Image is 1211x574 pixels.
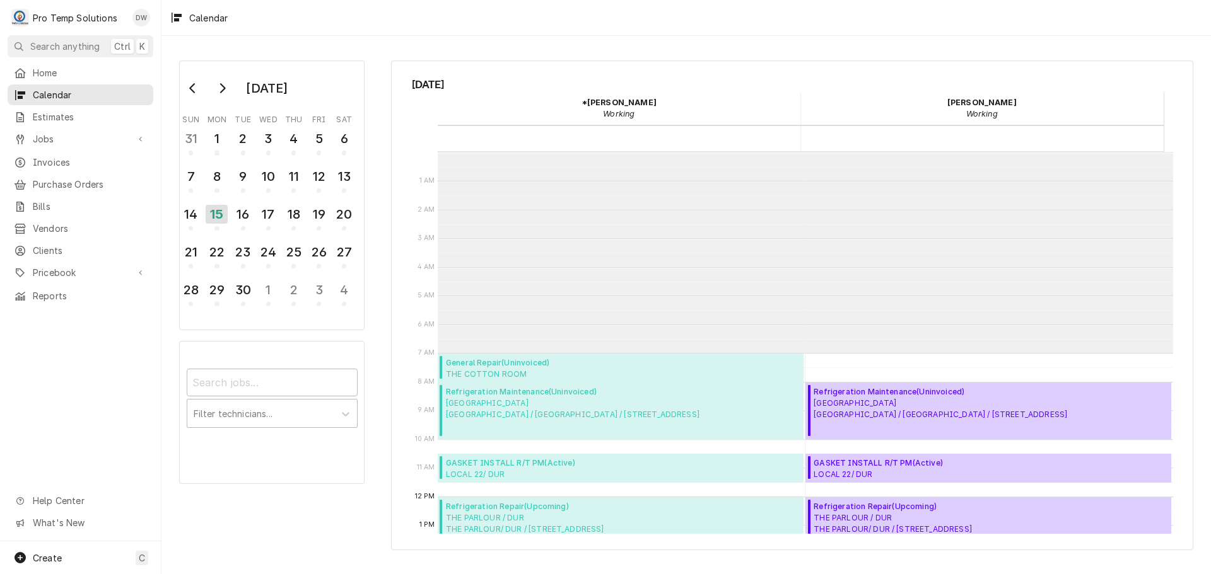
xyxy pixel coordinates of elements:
span: Refrigeration Repair ( Upcoming ) [446,501,604,512]
span: [GEOGRAPHIC_DATA] [GEOGRAPHIC_DATA] / [GEOGRAPHIC_DATA] / [STREET_ADDRESS] [814,398,1067,420]
div: 7 [181,167,201,186]
div: Pro Temp Solutions [33,11,117,25]
div: DW [132,9,150,26]
a: Clients [8,240,153,261]
span: Refrigeration Maintenance ( Uninvoiced ) [814,386,1067,398]
div: 26 [309,243,329,261]
div: Calendar Filters [187,357,358,441]
div: 11 [284,167,303,186]
div: 31 [181,129,201,148]
div: General Repair(Uninvoiced)THE COTTON ROOMCOTTON RM- DUR / [STREET_ADDRESS] [438,353,804,382]
div: 10 [259,167,278,186]
div: 3 [259,129,278,148]
button: Go to next month [209,78,235,98]
span: 5 AM [414,290,438,301]
strong: *[PERSON_NAME] [582,98,657,107]
div: [Service] GASKET INSTALL R/T PM LOCAL 22/ DUR LOCAL22 / DURHAM / 2200 W Main St, Durham, NC 27705... [805,454,1172,483]
span: C [139,551,145,565]
span: GASKET INSTALL R/T PM ( Active ) [814,457,1020,469]
th: Tuesday [230,110,255,125]
span: Bills [33,200,147,213]
div: 1 [259,280,278,299]
span: Ctrl [114,40,131,53]
div: [Service] GASKET INSTALL R/T PM LOCAL 22/ DUR LOCAL22 / DURHAM / 2200 W Main St, Durham, NC 27705... [438,454,804,483]
button: Go to previous month [180,78,206,98]
div: 23 [233,243,253,261]
span: Refrigeration Maintenance ( Uninvoiced ) [446,386,699,398]
a: Vendors [8,218,153,239]
div: [Service] Refrigeration Maintenance CHAPEL HILL CC CHAPEL HILL CC / ChHILL / 103 Lancaster Dr, Ch... [438,382,804,440]
div: 12 [309,167,329,186]
div: GASKET INSTALL R/T PM(Active)LOCAL 22/ DURLOCAL22 / [GEOGRAPHIC_DATA] / [STREET_ADDRESS] [805,454,1172,483]
div: [Service] Refrigeration Repair THE PARLOUR / DUR THE PARLOUR/ DUR / 117 Market St, Durham, NC 277... [438,497,804,540]
a: Go to Jobs [8,129,153,149]
div: 18 [284,205,303,224]
th: Monday [204,110,230,125]
div: 5 [309,129,329,148]
span: 11 AM [414,462,438,473]
div: [Service] General Repair THE COTTON ROOM COTTON RM- DUR / 807 E Main St Bldg #7, Durham, NC 27701... [438,353,804,382]
strong: [PERSON_NAME] [947,98,1017,107]
div: GASKET INSTALL R/T PM(Active)LOCAL 22/ DURLOCAL22 / [GEOGRAPHIC_DATA] / [STREET_ADDRESS] [438,454,804,483]
span: 4 AM [414,262,438,272]
span: Purchase Orders [33,178,147,191]
th: Wednesday [255,110,281,125]
input: Search jobs... [187,369,358,396]
span: [GEOGRAPHIC_DATA] [GEOGRAPHIC_DATA] / [GEOGRAPHIC_DATA] / [STREET_ADDRESS] [446,398,699,420]
span: 12 PM [412,491,438,502]
div: 15 [206,205,228,224]
div: Dakota Williams - Working [800,93,1164,124]
div: Calendar Calendar [391,60,1193,550]
div: Refrigeration Maintenance(Uninvoiced)[GEOGRAPHIC_DATA][GEOGRAPHIC_DATA] / [GEOGRAPHIC_DATA] / [ST... [438,382,804,440]
div: 25 [284,243,303,261]
div: Refrigeration Repair(Upcoming)THE PARLOUR / DURTHE PARLOUR/ DUR / [STREET_ADDRESS] [438,497,804,540]
span: Home [33,66,147,79]
span: 2 AM [414,205,438,215]
span: 7 AM [415,348,438,358]
span: Refrigeration Repair ( Upcoming ) [814,501,972,512]
span: Jobs [33,132,128,146]
div: 1 [207,129,226,148]
div: 4 [334,280,354,299]
div: 22 [207,243,226,261]
div: 16 [233,205,253,224]
div: P [11,9,29,26]
div: 8 [207,167,226,186]
div: 4 [284,129,303,148]
th: Thursday [281,110,307,125]
div: 27 [334,243,354,261]
a: Reports [8,285,153,306]
span: Help Center [33,494,146,507]
div: 2 [233,129,253,148]
span: LOCAL 22/ DUR LOCAL22 / [GEOGRAPHIC_DATA] / [STREET_ADDRESS] [446,469,652,479]
div: 17 [259,205,278,224]
th: Sunday [178,110,204,125]
div: 29 [207,280,226,299]
div: 20 [334,205,354,224]
div: Dana Williams's Avatar [132,9,150,26]
th: Friday [307,110,332,125]
a: Go to What's New [8,512,153,533]
span: K [139,40,145,53]
span: General Repair ( Uninvoiced ) [446,357,600,369]
span: THE PARLOUR / DUR THE PARLOUR/ DUR / [STREET_ADDRESS] [446,512,604,535]
div: [Service] Refrigeration Maintenance CHAPEL HILL CC CHAPEL HILL CC / ChHILL / 103 Lancaster Dr, Ch... [805,382,1172,440]
span: 1 AM [416,176,438,186]
div: [DATE] [242,77,292,99]
span: 6 AM [414,319,438,330]
span: THE COTTON ROOM COTTON RM- DUR / [STREET_ADDRESS] [446,369,600,379]
span: Calendar [33,88,147,101]
div: 14 [181,205,201,224]
div: Calendar Filters [179,341,365,483]
span: Reports [33,289,147,302]
span: Clients [33,244,147,257]
div: [Service] Refrigeration Repair THE PARLOUR / DUR THE PARLOUR/ DUR / 117 Market St, Durham, NC 277... [805,497,1172,540]
span: THE PARLOUR / DUR THE PARLOUR/ DUR / [STREET_ADDRESS] [814,512,972,535]
div: 24 [259,243,278,261]
div: Calendar Day Picker [179,60,365,330]
span: GASKET INSTALL R/T PM ( Active ) [446,457,652,469]
span: 10 AM [412,434,438,444]
button: Search anythingCtrlK [8,35,153,57]
span: Pricebook [33,266,128,279]
a: Go to Pricebook [8,262,153,283]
